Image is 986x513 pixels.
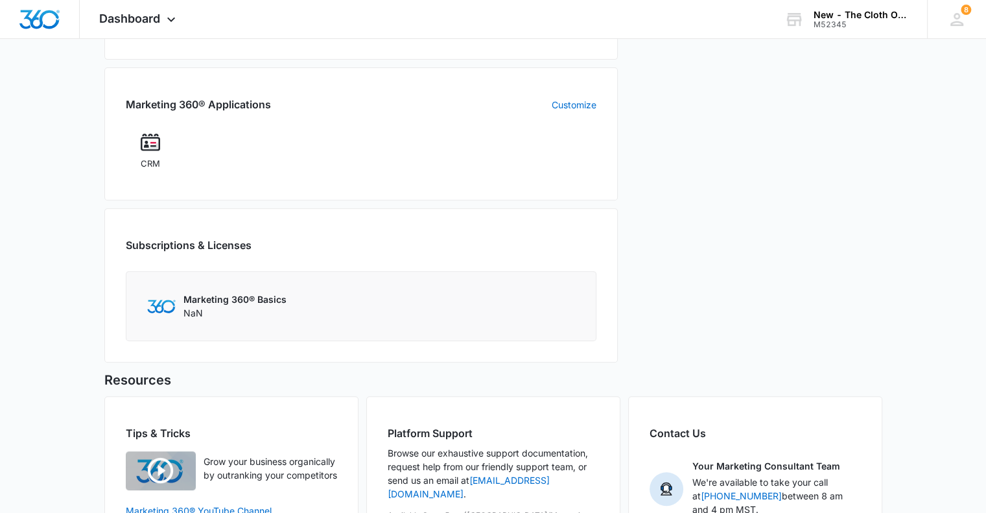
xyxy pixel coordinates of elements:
p: Marketing 360® Basics [183,292,287,306]
div: account name [814,10,908,20]
h2: Contact Us [650,425,861,441]
a: Customize [552,98,596,112]
h2: Platform Support [388,425,599,441]
h2: Subscriptions & Licenses [126,237,252,253]
div: NaN [183,292,287,320]
a: [PHONE_NUMBER] [701,490,782,501]
div: notifications count [961,5,971,15]
span: Dashboard [99,12,160,25]
p: Browse our exhaustive support documentation, request help from our friendly support team, or send... [388,446,599,501]
img: Marketing 360 Logo [147,300,176,313]
p: Grow your business organically by outranking your competitors [204,455,337,482]
div: account id [814,20,908,29]
span: CRM [141,158,160,171]
p: Your Marketing Consultant Team [692,459,840,473]
img: Your Marketing Consultant Team [650,472,683,506]
a: CRM [126,133,176,179]
h2: Marketing 360® Applications [126,97,271,112]
span: 8 [961,5,971,15]
h5: Resources [104,370,882,390]
img: Quick Overview Video [126,451,196,490]
h2: Tips & Tricks [126,425,337,441]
